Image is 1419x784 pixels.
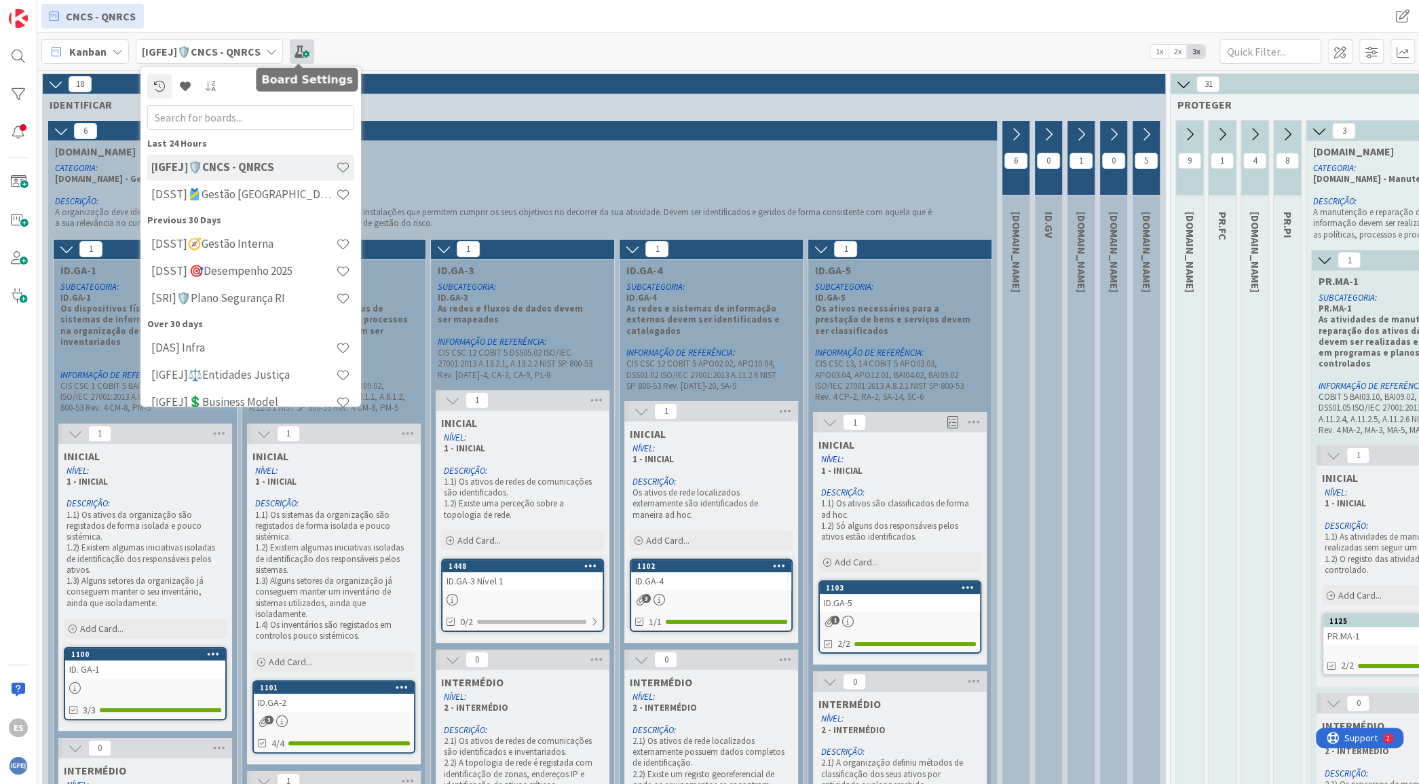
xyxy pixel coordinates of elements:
[147,213,354,227] div: Previous 30 Days
[1219,39,1321,64] input: Quick Filter...
[1042,212,1056,238] span: ID.GV
[254,682,414,711] div: 1101ID.GA-2
[632,736,790,769] p: 2.1) Os ativos de rede localizados externamente possuem dados completos de identificação.
[151,264,336,278] h4: [DSST] 🎯Desempenho 2025
[1249,212,1262,293] span: PR.SD
[438,292,468,303] strong: ID.GA-3
[637,561,791,571] div: 1102
[654,403,677,419] span: 1
[1325,768,1368,779] em: DESCRIÇÃO:
[1108,212,1121,293] span: ID.GR
[815,292,846,303] strong: ID.GA-5
[65,648,225,660] div: 1100
[1325,520,1368,531] em: DESCRIÇÃO:
[438,336,546,348] em: INFORMAÇÃO DE REFERÊNCIA:
[67,542,224,576] p: 1.2) Existem algumas iniciativas isoladas de identificação dos responsáveis pelos ativos.
[444,465,487,477] em: DESCRIÇÃO:
[67,465,89,477] em: NÍVEL:
[626,263,786,277] span: ID.GA-4
[1313,195,1357,207] em: DESCRIÇÃO:
[65,648,225,678] div: 1100ID. GA-1
[821,487,865,498] em: DESCRIÇÃO:
[442,572,603,590] div: ID.GA-3 Nível 1
[631,572,791,590] div: ID.GA-4
[151,395,336,409] h4: [IGFEJ]💲Business Model
[67,498,110,509] em: DESCRIÇÃO:
[466,392,489,409] span: 1
[441,416,477,430] span: INICIAL
[821,498,979,521] p: 1.1) Os ativos são classificados de forma ad hoc.
[1184,212,1197,293] span: PR.GA
[69,76,92,92] span: 18
[142,45,261,58] b: [IGFEJ]🛡️CNCS - QNRCS
[821,724,886,736] strong: 2 - INTERMÉDIO
[815,263,975,277] span: ID.GA-5
[632,724,676,736] em: DESCRIÇÃO:
[444,498,601,521] p: 1.2) Existe uma perceção sobre a topologia de rede.
[626,292,657,303] strong: ID.GA-4
[271,736,284,751] span: 4/4
[818,580,981,654] a: 1103ID.GA-52/2
[1216,212,1230,240] span: PR.FC
[254,694,414,711] div: ID.GA-2
[843,414,866,430] span: 1
[29,2,62,18] span: Support
[820,582,980,612] div: 1103ID.GA-5
[64,764,126,777] span: INTERMÉDIO
[1322,471,1358,485] span: INICIAL
[460,615,473,629] span: 0/2
[151,187,336,201] h4: [DSST]🎽Gestão [GEOGRAPHIC_DATA]
[626,281,685,293] em: SUBCATEGORIA:
[66,8,136,24] span: CNCS - QNRCS
[1211,153,1234,169] span: 1
[151,291,336,305] h4: [SRI]🛡️Plano Segurança RI
[632,702,697,713] strong: 2 - INTERMÉDIO
[820,582,980,594] div: 1103
[254,682,414,694] div: 1101
[1178,153,1201,169] span: 9
[649,615,662,629] span: 1/1
[9,9,28,28] img: Visit kanbanzone.com
[55,145,980,158] span: ID.GA
[818,438,854,451] span: INICIAL
[444,724,487,736] em: DESCRIÇÃO:
[60,381,221,414] p: CIS CSC 1 COBIT 5 BAI09.01, BAI09.02 ISO/IEC 27001:2013 A.8.1.1, A.8.1.2 NIST SP 800-53 Rev. 4 CM...
[632,487,790,521] p: Os ativos de rede localizados externamente são identificados de maneira ad hoc.
[438,303,585,325] strong: As redes e fluxos de dados devem ser mapeados
[71,650,225,659] div: 1100
[60,369,169,381] em: INFORMAÇÃO DE REFERÊNCIA:
[255,542,413,576] p: 1.2) Existem algumas iniciativas isoladas de identificação dos responsáveis pelos sistemas.
[815,358,975,403] p: CIS CSC 13, 14 COBIT 5 APO03.03, APO03.04, APO12.01, BAI04.02, BAI09.02 ISO/IEC 27001:2013 A.8.2....
[1276,153,1299,169] span: 8
[261,73,352,86] h5: Board Settings
[815,347,924,358] em: INFORMAÇÃO DE REFERÊNCIA:
[1187,45,1205,58] span: 3x
[147,136,354,151] div: Last 24 Hours
[1338,589,1382,601] span: Add Card...
[277,426,300,442] span: 1
[444,691,466,703] em: NÍVEL:
[9,718,28,737] div: ES
[626,303,782,337] strong: As redes e sistemas de informação externos devem ser identificados e catalogados
[1325,487,1347,498] em: NÍVEL:
[630,559,793,632] a: 1102ID.GA-41/1
[65,660,225,678] div: ID. GA-1
[631,560,791,572] div: 1102
[67,576,224,609] p: 1.3) Alguns setores da organização já conseguem manter o seu inventário, ainda que isoladamente.
[831,616,839,624] span: 1
[821,453,844,465] em: NÍVEL:
[151,237,336,250] h4: [DSST]🧭Gestão Interna
[444,477,601,499] p: 1.1) Os ativos de redes de comunicações são identificados.
[147,317,354,331] div: Over 30 days
[1325,498,1366,509] strong: 1 - INICIAL
[255,620,413,642] p: 1.4) Os inventários são registados em controlos pouco sistémicos.
[255,576,413,620] p: 1.3) Alguns setores da organização já conseguem manter um inventário de sistemas utilizados, aind...
[457,241,480,257] span: 1
[1338,252,1361,268] span: 1
[441,675,504,689] span: INTERMÉDIO
[626,358,787,392] p: CIS CSC 12 COBIT 5 APO02.02, APO10.04, DSS01.02 ISO/IEC 27001:2013 A.11.2.6 NIST SP 800-53 Rev. [...
[835,556,878,568] span: Add Card...
[444,443,485,454] strong: 1 - INICIAL
[88,740,111,756] span: 0
[1319,303,1352,314] strong: PR.MA-1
